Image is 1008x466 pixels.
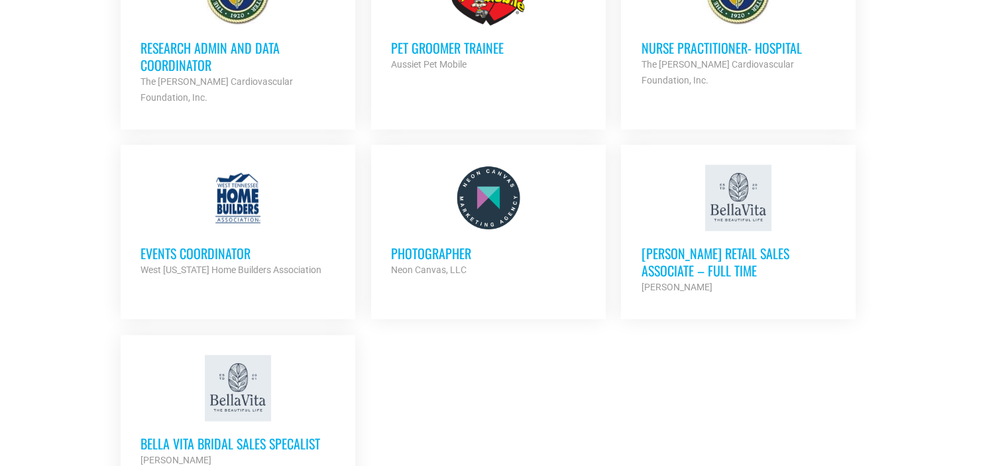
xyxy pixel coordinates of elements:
h3: Pet Groomer Trainee [391,39,586,56]
a: [PERSON_NAME] Retail Sales Associate – Full Time [PERSON_NAME] [621,145,856,315]
h3: Research Admin and Data Coordinator [140,39,335,74]
a: Events Coordinator West [US_STATE] Home Builders Association [121,145,355,298]
h3: Events Coordinator [140,245,335,262]
strong: West [US_STATE] Home Builders Association [140,264,321,275]
h3: Bella Vita Bridal Sales Specalist [140,435,335,452]
strong: [PERSON_NAME] [641,282,712,292]
h3: [PERSON_NAME] Retail Sales Associate – Full Time [641,245,836,279]
strong: The [PERSON_NAME] Cardiovascular Foundation, Inc. [140,76,293,103]
strong: The [PERSON_NAME] Cardiovascular Foundation, Inc. [641,59,793,86]
h3: Nurse Practitioner- Hospital [641,39,836,56]
strong: [PERSON_NAME] [140,455,211,465]
h3: Photographer [391,245,586,262]
strong: Neon Canvas, LLC [391,264,467,275]
a: Photographer Neon Canvas, LLC [371,145,606,298]
strong: Aussiet Pet Mobile [391,59,467,70]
